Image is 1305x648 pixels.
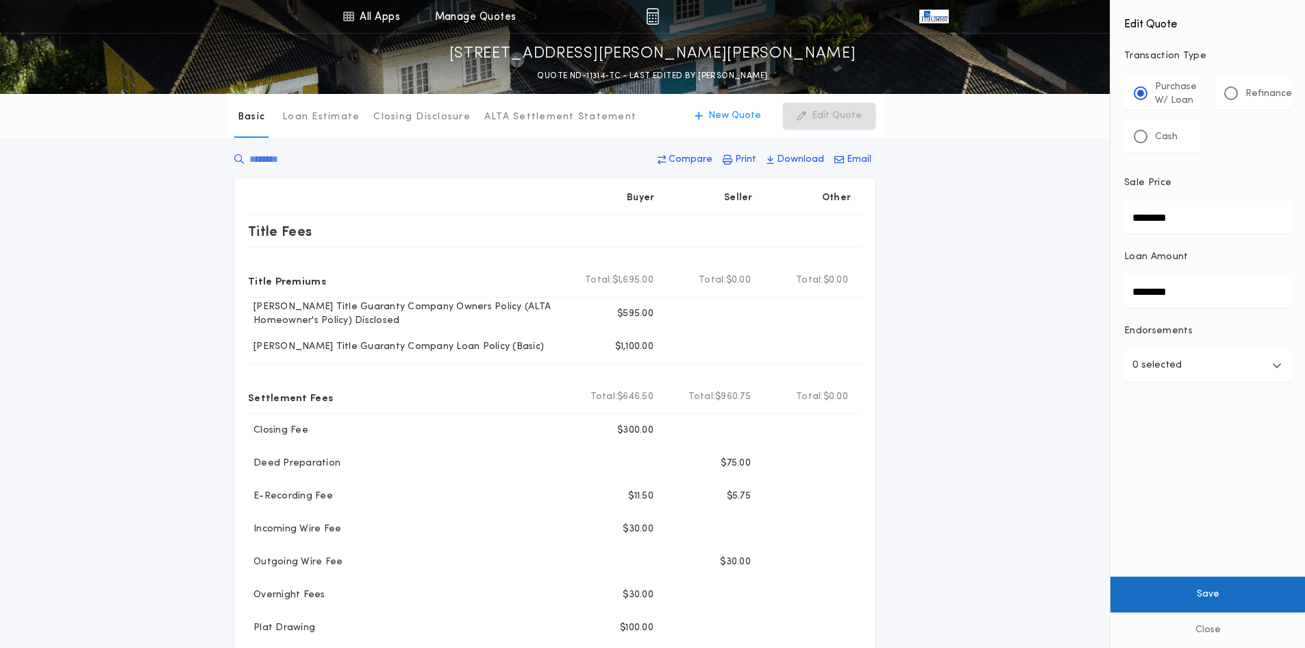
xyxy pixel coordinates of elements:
p: New Quote [708,109,761,123]
p: Closing Disclosure [373,110,471,124]
button: Email [830,147,875,172]
b: Total: [796,390,823,404]
p: [PERSON_NAME] Title Guaranty Company Loan Policy (Basic) [248,340,544,354]
button: 0 selected [1124,349,1291,382]
p: $75.00 [721,457,751,470]
p: Loan Amount [1124,250,1189,264]
p: Compare [669,153,712,167]
span: $0.00 [726,274,751,287]
p: Loan Estimate [282,110,360,124]
img: vs-icon [919,10,948,23]
p: 0 selected [1132,357,1182,374]
span: $0.00 [823,390,848,404]
button: New Quote [681,103,775,129]
button: Compare [654,147,717,172]
button: Print [719,147,760,172]
b: Total: [699,274,726,287]
p: Email [847,153,871,167]
p: Cash [1155,130,1178,144]
p: Transaction Type [1124,49,1291,63]
p: Other [822,191,851,205]
p: $300.00 [617,424,654,437]
span: $646.50 [617,390,654,404]
b: Total: [585,274,612,287]
p: E-Recording Fee [248,490,333,503]
p: Settlement Fees [248,386,333,408]
img: img [646,8,659,25]
input: Loan Amount [1124,275,1291,308]
span: $960.75 [715,390,751,404]
h4: Edit Quote [1124,8,1291,33]
p: Basic [238,110,265,124]
button: Close [1110,612,1305,648]
span: $1,695.00 [612,274,654,287]
p: Edit Quote [812,109,862,123]
p: Overnight Fees [248,588,325,602]
b: Total: [688,390,716,404]
p: $5.75 [727,490,751,503]
button: Download [762,147,828,172]
p: Deed Preparation [248,457,340,470]
p: $30.00 [623,588,654,602]
p: $100.00 [620,621,654,635]
p: Buyer [627,191,654,205]
p: Plat Drawing [248,621,315,635]
p: $11.50 [628,490,654,503]
p: [STREET_ADDRESS][PERSON_NAME][PERSON_NAME] [449,43,856,65]
p: Sale Price [1124,176,1171,190]
p: Title Premiums [248,269,326,291]
p: Download [777,153,824,167]
p: Outgoing Wire Fee [248,555,343,569]
p: $1,100.00 [615,340,654,354]
p: QUOTE ND-11314-TC - LAST EDITED BY [PERSON_NAME] [537,69,767,83]
p: $595.00 [617,307,654,321]
p: Incoming Wire Fee [248,523,341,536]
p: Endorsements [1124,324,1291,338]
p: [PERSON_NAME] Title Guaranty Company Owners Policy (ALTA Homeowner's Policy) Disclosed [248,300,567,328]
b: Total: [591,390,618,404]
p: Title Fees [248,220,312,242]
p: ALTA Settlement Statement [484,110,636,124]
p: Closing Fee [248,424,308,437]
p: Refinance [1245,87,1292,101]
p: $30.00 [720,555,751,569]
p: $30.00 [623,523,654,536]
b: Total: [796,274,823,287]
p: Seller [724,191,753,205]
p: Print [735,153,756,167]
button: Edit Quote [783,103,875,129]
button: Save [1110,577,1305,612]
span: $0.00 [823,274,848,287]
p: Purchase W/ Loan [1155,80,1197,108]
input: Sale Price [1124,201,1291,234]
